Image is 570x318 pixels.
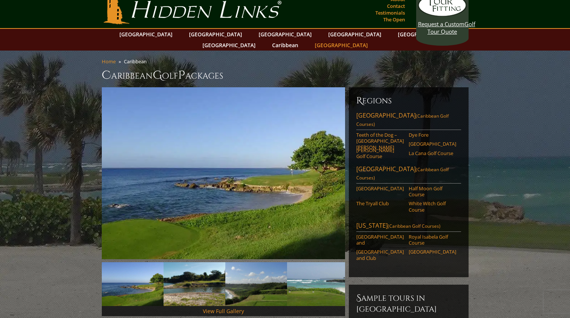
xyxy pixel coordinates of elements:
[356,292,461,314] h6: Sample Tours in [GEOGRAPHIC_DATA]
[311,40,372,51] a: [GEOGRAPHIC_DATA]
[356,249,404,261] a: [GEOGRAPHIC_DATA] and Club
[356,113,449,127] span: (Caribbean Golf Courses)
[409,200,456,213] a: White Witch Golf Course
[102,68,469,83] h1: Caribbean olf ackages
[153,68,162,83] span: G
[356,147,404,160] a: [PERSON_NAME] Golf Course
[394,29,455,40] a: [GEOGRAPHIC_DATA]
[102,58,116,65] a: Home
[356,132,404,150] a: Teeth of the Dog – [GEOGRAPHIC_DATA][PERSON_NAME]
[255,29,316,40] a: [GEOGRAPHIC_DATA]
[409,185,456,198] a: Half Moon Golf Course
[199,40,259,51] a: [GEOGRAPHIC_DATA]
[409,132,456,138] a: Dye Fore
[185,29,246,40] a: [GEOGRAPHIC_DATA]
[124,58,150,65] li: Caribbean
[356,234,404,246] a: [GEOGRAPHIC_DATA] and
[324,29,385,40] a: [GEOGRAPHIC_DATA]
[374,7,407,18] a: Testimonials
[203,308,244,315] a: View Full Gallery
[409,249,456,255] a: [GEOGRAPHIC_DATA]
[356,166,449,181] span: (Caribbean Golf Courses)
[409,150,456,156] a: La Cana Golf Course
[385,1,407,11] a: Contact
[418,20,464,28] span: Request a Custom
[356,221,461,232] a: [US_STATE](Caribbean Golf Courses)
[356,165,461,184] a: [GEOGRAPHIC_DATA](Caribbean Golf Courses)
[356,111,461,130] a: [GEOGRAPHIC_DATA](Caribbean Golf Courses)
[356,95,461,107] h6: Regions
[268,40,302,51] a: Caribbean
[356,185,404,191] a: [GEOGRAPHIC_DATA]
[356,200,404,206] a: The Tryall Club
[409,141,456,147] a: [GEOGRAPHIC_DATA]
[409,234,456,246] a: Royal Isabela Golf Course
[388,223,441,229] span: (Caribbean Golf Courses)
[381,14,407,25] a: The Open
[178,68,185,83] span: P
[116,29,176,40] a: [GEOGRAPHIC_DATA]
